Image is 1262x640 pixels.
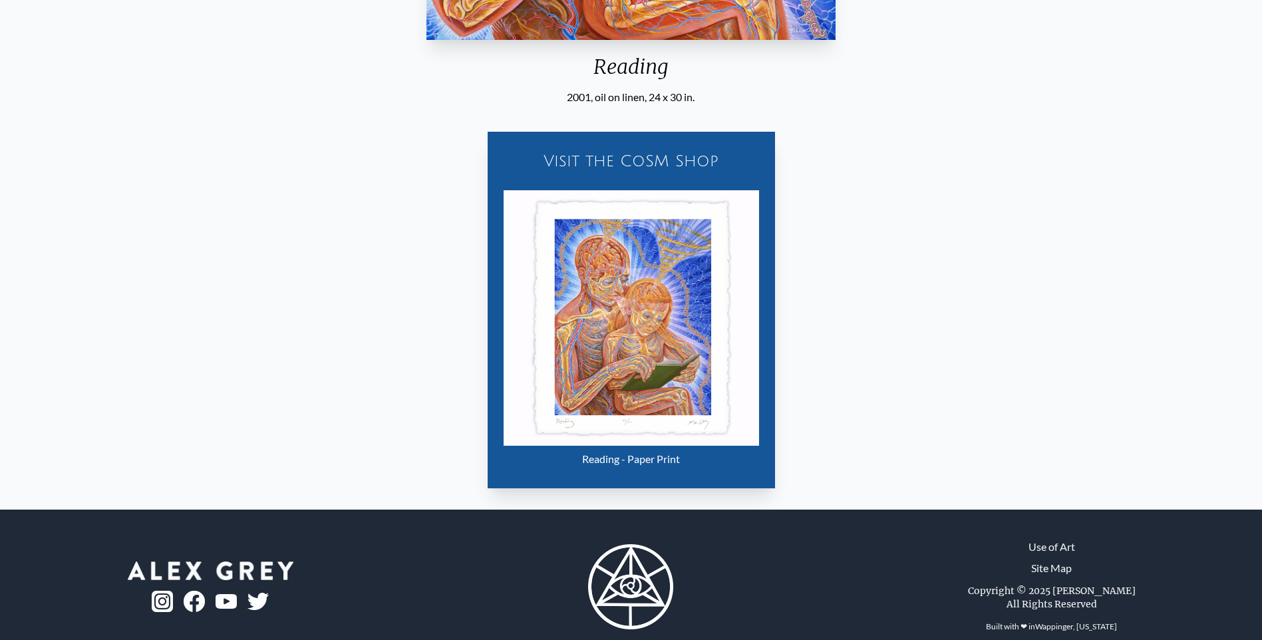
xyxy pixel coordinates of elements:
a: Visit the CoSM Shop [496,140,767,182]
a: Use of Art [1028,539,1075,555]
img: ig-logo.png [152,591,173,612]
img: youtube-logo.png [216,594,237,609]
div: All Rights Reserved [1007,597,1097,611]
a: Reading - Paper Print [504,190,759,472]
div: Reading [421,55,842,89]
img: Reading - Paper Print [504,190,759,446]
a: Wappinger, [US_STATE] [1035,621,1117,631]
div: Copyright © 2025 [PERSON_NAME] [968,584,1136,597]
div: Built with ❤ in [981,616,1122,637]
a: Site Map [1031,560,1072,576]
img: fb-logo.png [184,591,205,612]
div: 2001, oil on linen, 24 x 30 in. [421,89,842,105]
img: twitter-logo.png [247,593,269,610]
div: Reading - Paper Print [504,446,759,472]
